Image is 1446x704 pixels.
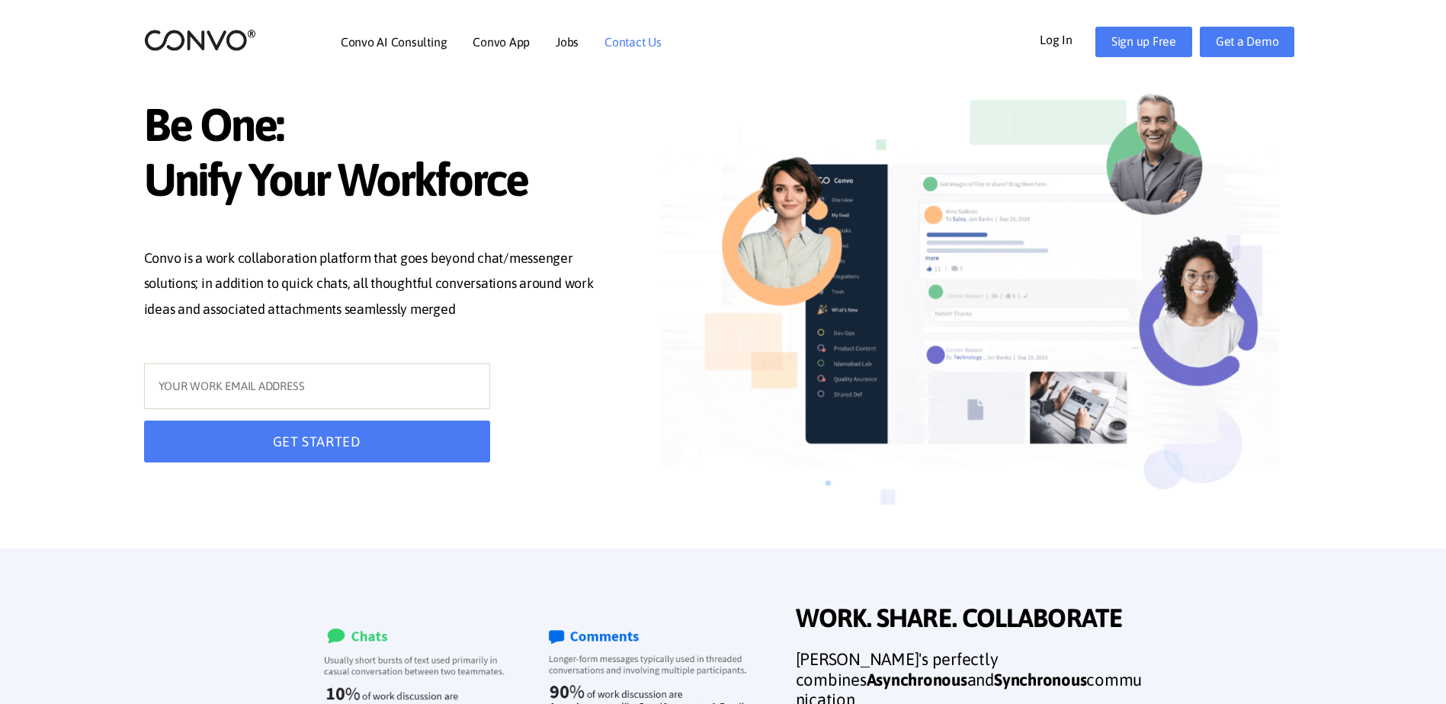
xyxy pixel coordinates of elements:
a: Convo App [473,36,530,48]
a: Get a Demo [1200,27,1295,57]
p: Convo is a work collaboration platform that goes beyond chat/messenger solutions; in addition to ... [144,245,614,326]
img: image_not_found [661,73,1280,553]
input: YOUR WORK EMAIL ADDRESS [144,363,490,409]
a: Log In [1040,27,1095,51]
button: GET STARTED [144,421,490,462]
a: Convo AI Consulting [341,36,447,48]
strong: Asynchronous [867,670,967,690]
span: Unify Your Workforce [144,152,614,211]
img: logo_2.png [144,28,256,52]
span: Be One: [144,98,614,156]
strong: Synchronous [994,670,1086,690]
span: WORK. SHARE. COLLABORATE [796,603,1146,638]
a: Contact Us [604,36,662,48]
a: Jobs [556,36,579,48]
a: Sign up Free [1095,27,1192,57]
